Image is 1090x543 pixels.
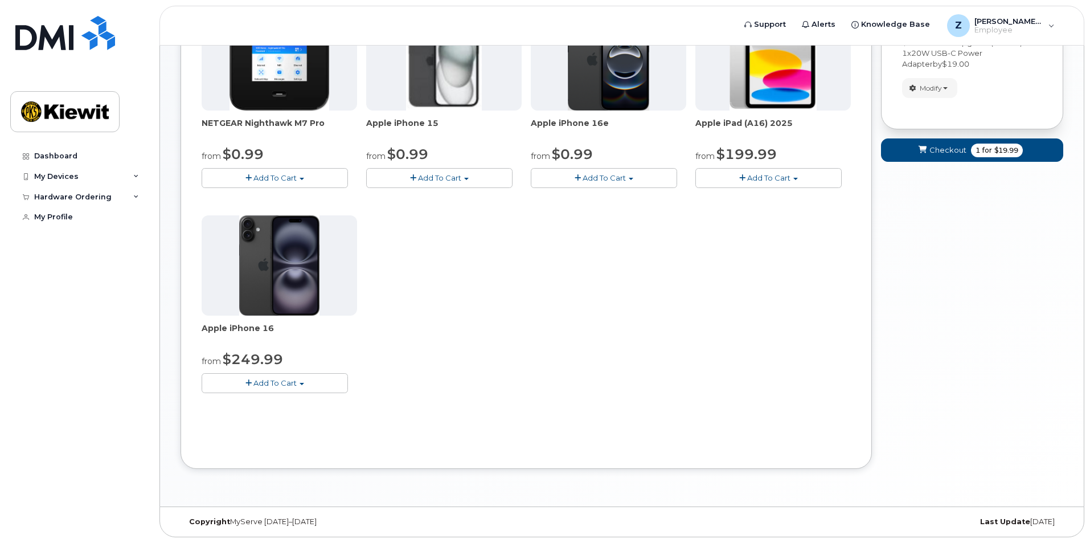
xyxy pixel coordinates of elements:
div: [DATE] [769,517,1063,526]
span: 1 [976,145,980,156]
span: $0.99 [552,146,593,162]
span: Modify [920,83,942,93]
span: Employee [974,26,1043,35]
span: Z [955,19,962,32]
span: $249.99 [223,351,283,368]
span: for [980,145,994,156]
img: nighthawk_m7_pro.png [230,10,330,111]
div: Zachary.Musial [939,14,1063,37]
button: Add To Cart [366,168,513,188]
span: $0.99 [223,146,264,162]
button: Modify [902,78,957,98]
button: Add To Cart [695,168,842,188]
iframe: Messenger Launcher [1040,493,1081,534]
span: 20W USB-C Power Adapter [902,48,982,68]
button: Add To Cart [531,168,677,188]
span: Add To Cart [747,173,790,182]
div: Apple iPhone 16e [531,117,686,140]
a: Knowledge Base [843,13,938,36]
span: $0.99 [387,146,428,162]
span: Add To Cart [253,173,297,182]
button: Add To Cart [202,373,348,393]
img: iphone15.jpg [406,10,482,111]
span: $19.99 [994,145,1018,156]
img: iphone16e.png [568,10,650,111]
small: from [202,356,221,366]
span: [PERSON_NAME].[PERSON_NAME] [974,17,1043,26]
img: iphone_16_plus.png [239,215,319,316]
img: iPad_A16.PNG [730,10,816,111]
span: $19.00 [942,59,969,68]
span: Knowledge Base [861,19,930,30]
div: Apple iPhone 15 [366,117,522,140]
span: Checkout [929,145,966,156]
small: from [366,151,386,161]
span: 1 [902,48,907,58]
span: Add To Cart [583,173,626,182]
small: from [695,151,715,161]
button: Checkout 1 for $19.99 [881,138,1063,162]
small: from [531,151,550,161]
div: Apple iPad (A16) 2025 [695,117,851,140]
span: Add To Cart [253,378,297,387]
div: MyServe [DATE]–[DATE] [181,517,475,526]
strong: Last Update [980,517,1030,526]
span: Add To Cart [418,173,461,182]
a: Support [736,13,794,36]
div: x by [902,48,1042,69]
span: Alerts [812,19,835,30]
div: Apple iPhone 16 [202,322,357,345]
small: from [202,151,221,161]
div: NETGEAR Nighthawk M7 Pro [202,117,357,140]
a: Alerts [794,13,843,36]
span: $199.99 [716,146,777,162]
span: Support [754,19,786,30]
button: Add To Cart [202,168,348,188]
strong: Copyright [189,517,230,526]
